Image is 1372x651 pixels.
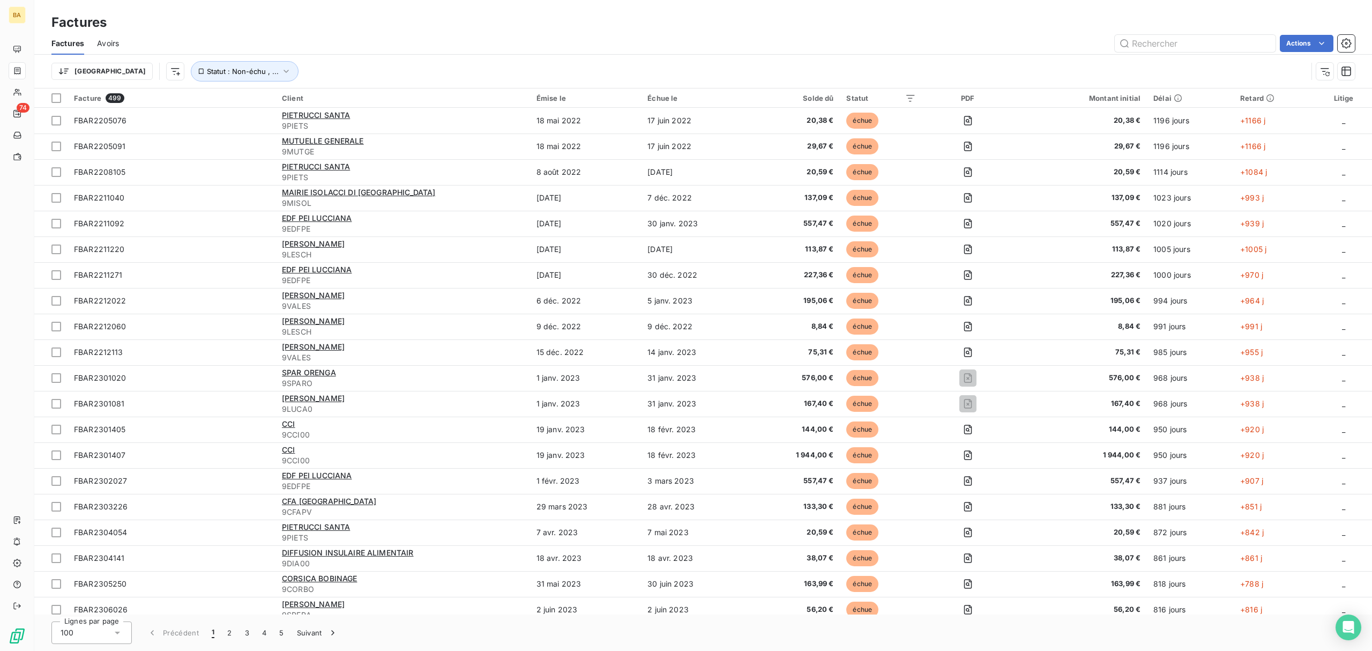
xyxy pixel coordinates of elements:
[846,550,878,566] span: échue
[1147,108,1234,134] td: 1196 jours
[846,524,878,541] span: échue
[530,314,642,339] td: 9 déc. 2022
[641,108,752,134] td: 17 juin 2022
[530,571,642,597] td: 31 mai 2023
[1342,322,1345,331] span: _
[1342,399,1345,408] span: _
[846,267,878,283] span: échue
[759,476,834,486] span: 557,47 €
[212,627,214,638] span: 1
[759,424,834,435] span: 144,00 €
[9,627,26,645] img: Logo LeanPay
[846,499,878,515] span: échue
[282,507,524,517] span: 9CFAPV
[282,265,352,274] span: EDF PEI LUCCIANA
[1019,398,1140,409] span: 167,40 €
[1342,245,1345,254] span: _
[282,352,524,363] span: 9VALES
[238,622,256,644] button: 3
[530,494,642,520] td: 29 mars 2023
[282,497,376,506] span: CFA [GEOGRAPHIC_DATA]
[74,450,126,460] span: FBAR2301407
[97,38,119,49] span: Avoirs
[846,113,878,129] span: échue
[282,600,345,609] span: [PERSON_NAME]
[1147,417,1234,442] td: 950 jours
[1147,314,1234,339] td: 991 jours
[759,94,834,102] div: Solde dû
[282,548,414,557] span: DIFFUSION INSULAIRE ALIMENTAIR
[74,502,128,511] span: FBAR2303226
[759,450,834,461] span: 1 944,00 €
[74,219,125,228] span: FBAR2211092
[929,94,1006,102] div: PDF
[1019,553,1140,564] span: 38,07 €
[846,138,878,154] span: échue
[846,293,878,309] span: échue
[759,373,834,383] span: 576,00 €
[759,244,834,255] span: 113,87 €
[530,417,642,442] td: 19 janv. 2023
[74,167,126,176] span: FBAR2208105
[1240,476,1263,485] span: +907 j
[530,108,642,134] td: 18 mai 2022
[1019,527,1140,538] span: 20,59 €
[74,193,125,202] span: FBAR2211040
[846,602,878,618] span: échue
[1240,270,1263,279] span: +970 j
[74,347,123,357] span: FBAR2212113
[1342,270,1345,279] span: _
[530,262,642,288] td: [DATE]
[74,528,128,537] span: FBAR2304054
[74,579,127,588] span: FBAR2305250
[1147,211,1234,236] td: 1020 jours
[846,576,878,592] span: échue
[51,38,84,49] span: Factures
[530,134,642,159] td: 18 mai 2022
[282,249,524,260] span: 9LESCH
[1019,347,1140,358] span: 75,31 €
[282,558,524,569] span: 9DIA00
[1019,424,1140,435] span: 144,00 €
[282,146,524,157] span: 9MUTGE
[1342,476,1345,485] span: _
[282,327,524,337] span: 9LESCH
[759,347,834,358] span: 75,31 €
[530,339,642,365] td: 15 déc. 2022
[1240,579,1263,588] span: +788 j
[282,430,524,440] span: 9CCI00
[17,103,29,113] span: 74
[846,241,878,257] span: échue
[530,159,642,185] td: 8 août 2022
[641,185,752,211] td: 7 déc. 2022
[106,93,124,103] span: 499
[282,291,345,300] span: [PERSON_NAME]
[282,110,350,120] span: PIETRUCCI SANTA
[1280,35,1333,52] button: Actions
[273,622,290,644] button: 5
[282,301,524,312] span: 9VALES
[846,216,878,232] span: échue
[1240,167,1267,176] span: +1084 j
[759,115,834,126] span: 20,38 €
[1019,321,1140,332] span: 8,84 €
[1342,605,1345,614] span: _
[1240,347,1263,357] span: +955 j
[1153,94,1227,102] div: Délai
[1147,494,1234,520] td: 881 jours
[74,373,126,382] span: FBAR2301020
[282,404,524,415] span: 9LUCA0
[1147,571,1234,597] td: 818 jours
[1147,391,1234,417] td: 968 jours
[1147,520,1234,545] td: 872 jours
[1019,115,1140,126] span: 20,38 €
[74,94,101,102] span: Facture
[1019,295,1140,306] span: 195,06 €
[74,553,125,563] span: FBAR2304141
[846,164,878,180] span: échue
[1147,597,1234,623] td: 816 jours
[74,425,126,434] span: FBAR2301405
[530,365,642,391] td: 1 janv. 2023
[530,391,642,417] td: 1 janv. 2023
[759,604,834,615] span: 56,20 €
